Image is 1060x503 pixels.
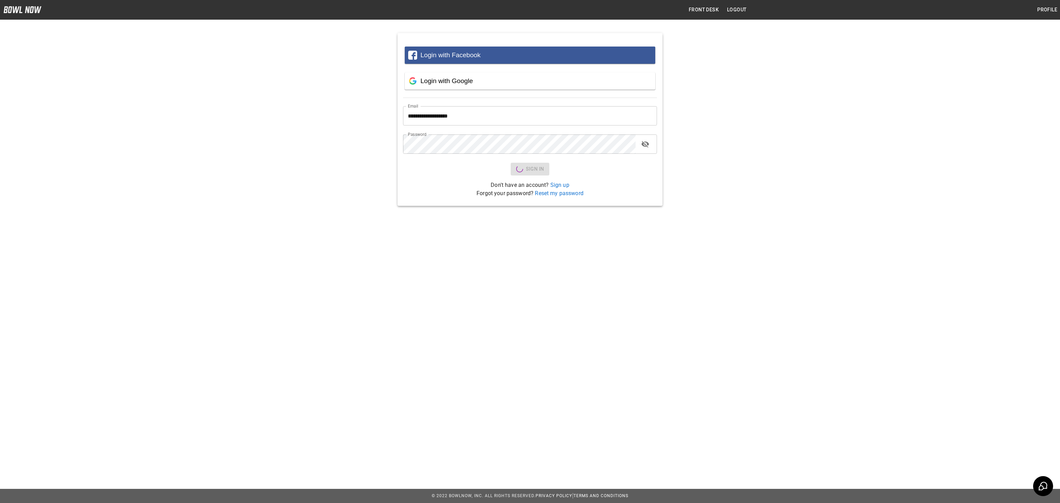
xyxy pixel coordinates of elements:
span: Login with Google [421,77,473,84]
img: logo [3,6,41,13]
span: Login with Facebook [421,51,481,59]
button: Login with Google [405,72,655,90]
button: Logout [724,3,749,16]
a: Terms and Conditions [573,493,628,498]
button: Front Desk [686,3,722,16]
button: toggle password visibility [638,137,652,151]
a: Reset my password [535,190,583,197]
button: Profile [1034,3,1060,16]
a: Sign up [550,182,569,188]
button: Login with Facebook [405,47,655,64]
p: Forgot your password? [403,189,657,198]
a: Privacy Policy [536,493,572,498]
p: Don't have an account? [403,181,657,189]
span: © 2022 BowlNow, Inc. All Rights Reserved. [432,493,536,498]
